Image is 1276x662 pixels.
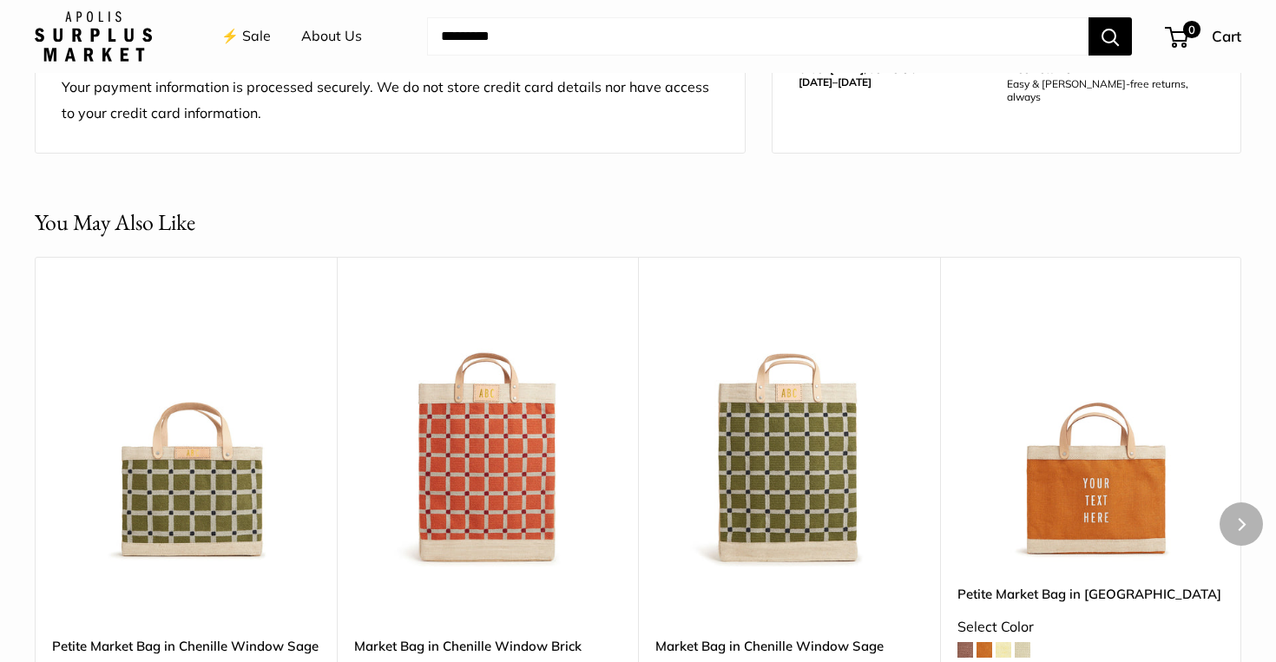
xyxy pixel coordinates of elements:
[52,300,319,567] a: Petite Market Bag in Chenille Window SagePetite Market Bag in Chenille Window Sage
[1183,21,1200,38] span: 0
[1089,17,1132,56] button: Search
[799,62,923,88] strong: Order [DATE], delivers on [DATE]–[DATE]
[354,300,622,567] img: Market Bag in Chenille Window Brick
[1220,502,1263,546] button: Next
[957,584,1225,604] a: Petite Market Bag in [GEOGRAPHIC_DATA]
[301,23,362,49] a: About Us
[35,11,152,62] img: Apolis: Surplus Market
[957,300,1225,567] img: Petite Market Bag in Cognac
[1007,77,1207,103] p: Easy & [PERSON_NAME]-free returns, always
[52,300,319,567] img: Petite Market Bag in Chenille Window Sage
[957,614,1225,640] div: Select Color
[655,636,923,656] a: Market Bag in Chenille Window Sage
[354,300,622,567] a: Market Bag in Chenille Window BrickMarket Bag in Chenille Window Brick
[957,300,1225,567] a: Petite Market Bag in CognacPetite Market Bag in Cognac
[427,17,1089,56] input: Search...
[1212,27,1241,45] span: Cart
[35,206,195,239] h2: You May Also Like
[655,300,923,567] a: Market Bag in Chenille Window SageMarket Bag in Chenille Window Sage
[1167,23,1241,50] a: 0 Cart
[221,23,271,49] a: ⚡️ Sale
[655,300,923,567] img: Market Bag in Chenille Window Sage
[354,636,622,656] a: Market Bag in Chenille Window Brick
[62,75,719,127] p: Your payment information is processed securely. We do not store credit card details nor have acce...
[52,636,319,656] a: Petite Market Bag in Chenille Window Sage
